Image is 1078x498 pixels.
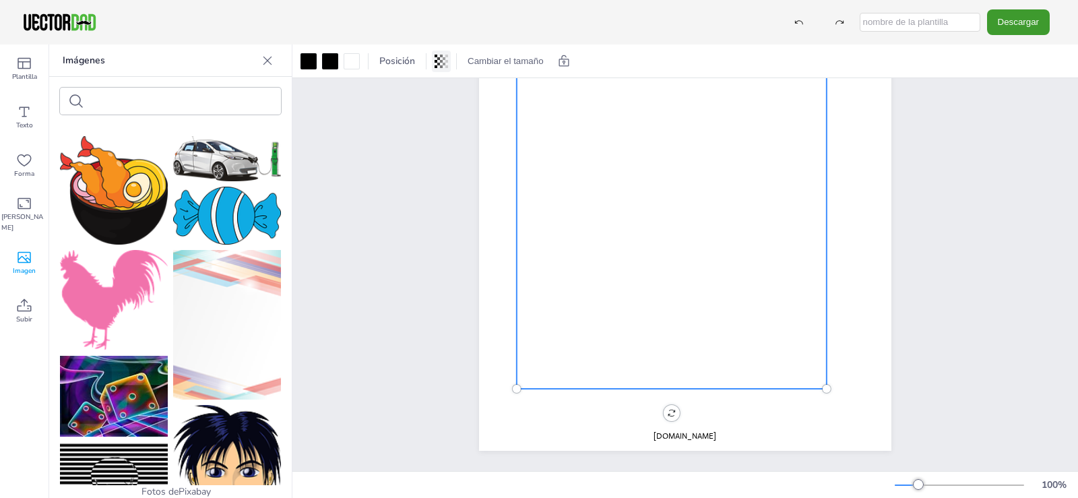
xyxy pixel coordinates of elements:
font: [DOMAIN_NAME] [654,431,716,441]
font: Texto [16,121,33,130]
font: Descargar [998,17,1039,27]
img: cock-1893885_150.png [60,250,168,350]
img: candy-6887678_150.png [173,187,281,244]
font: [PERSON_NAME] [1,212,43,232]
img: background-1829559_150.png [173,250,281,400]
input: nombre de la plantilla [860,13,980,32]
button: Cambiar el tamaño [462,51,549,72]
font: Posición [379,55,415,67]
img: car-3321668_150.png [173,136,281,181]
button: Descargar [987,9,1050,34]
font: Cambiar el tamaño [468,56,544,66]
img: noodle-3899206_150.png [60,136,168,245]
font: Imágenes [63,54,105,67]
font: Subir [16,315,32,324]
font: Plantilla [12,72,37,82]
a: Pixabay [179,485,211,498]
img: VectorDad-1.png [22,12,98,32]
img: given-67935_150.jpg [60,356,168,436]
font: Imagen [13,266,36,276]
font: % [1058,478,1067,491]
font: 100 [1042,478,1058,491]
font: Fotos de [141,485,179,498]
font: Forma [14,169,34,179]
